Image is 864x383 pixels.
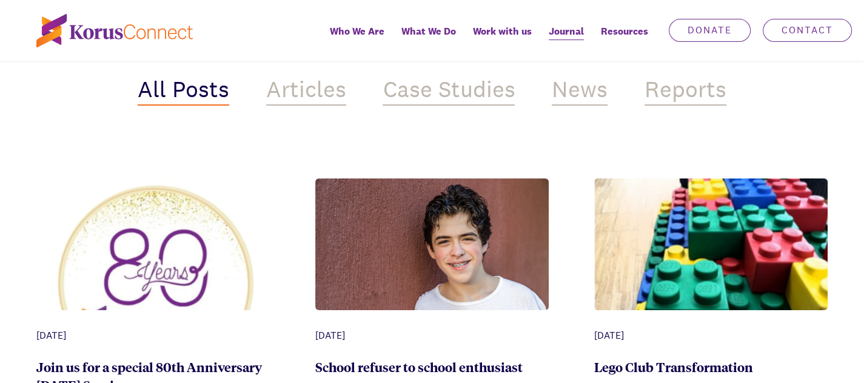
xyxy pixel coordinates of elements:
div: [DATE] [594,328,828,343]
span: Journal [549,22,584,40]
div: Reports [645,76,726,106]
div: Articles [266,76,346,106]
div: All Posts [138,76,229,106]
a: Donate [669,19,751,42]
div: Case Studies [383,76,515,106]
img: aIGfMVGsbswqTMpZ_TeenBoywithBraces_shutterstock_303905240.jpg [315,178,549,334]
div: News [552,76,608,106]
img: aIGMRVGsbswqTMmR_legoimage.png [594,178,828,336]
span: Who We Are [330,22,384,40]
a: School refuser to school enthusiast [315,358,523,375]
a: Work with us [464,17,540,61]
a: Lego Club Transformation [594,358,753,375]
a: Who We Are [321,17,393,61]
img: korus-connect%2Fc5177985-88d5-491d-9cd7-4a1febad1357_logo.svg [36,14,193,47]
a: Contact [763,19,852,42]
div: [DATE] [36,328,270,343]
a: Journal [540,17,592,61]
a: What We Do [393,17,464,61]
span: Work with us [473,22,532,40]
span: What We Do [401,22,456,40]
div: Resources [592,17,657,61]
div: [DATE] [315,328,549,343]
